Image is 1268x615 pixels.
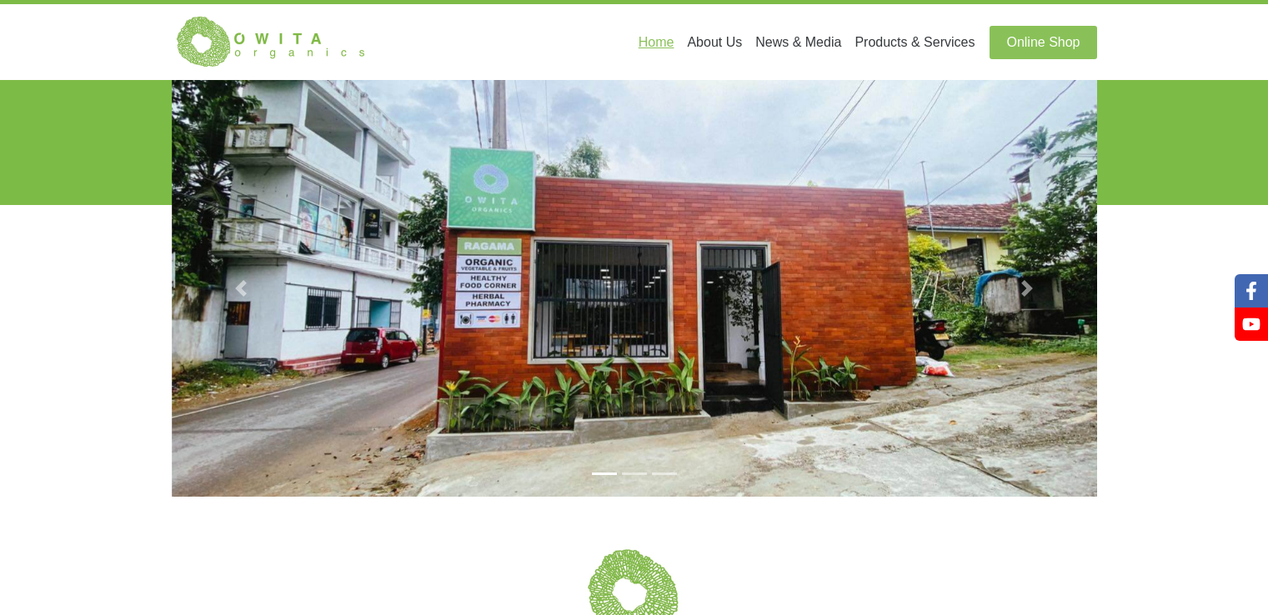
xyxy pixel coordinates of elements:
[632,26,681,59] a: Home
[172,15,372,69] img: Owita Organics Logo
[749,26,848,59] a: News & Media
[680,26,749,59] a: About Us
[990,26,1096,59] a: Online Shop
[848,26,981,59] a: Products & Services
